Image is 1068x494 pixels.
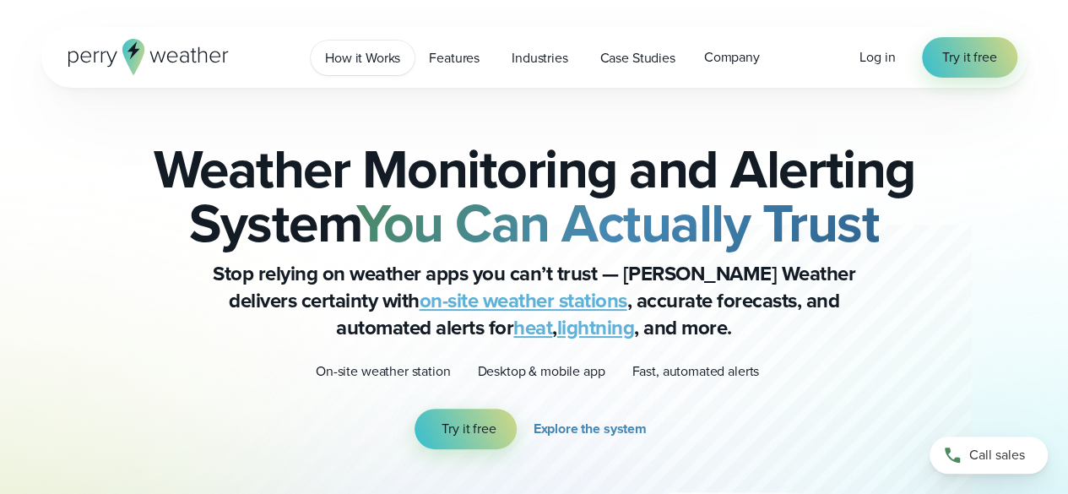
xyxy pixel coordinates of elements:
[197,260,872,341] p: Stop relying on weather apps you can’t trust — [PERSON_NAME] Weather delivers certainty with , ac...
[859,47,895,68] a: Log in
[599,48,675,68] span: Case Studies
[356,183,879,263] strong: You Can Actually Trust
[534,419,647,439] span: Explore the system
[442,419,496,439] span: Try it free
[557,312,635,343] a: lightning
[942,47,996,68] span: Try it free
[859,47,895,67] span: Log in
[325,48,400,68] span: How it Works
[316,361,450,382] p: On-site weather station
[930,437,1048,474] a: Call sales
[420,285,627,316] a: on-site weather stations
[969,445,1025,465] span: Call sales
[126,142,943,250] h2: Weather Monitoring and Alerting System
[585,41,689,75] a: Case Studies
[922,37,1016,78] a: Try it free
[311,41,415,75] a: How it Works
[512,48,567,68] span: Industries
[429,48,480,68] span: Features
[704,47,760,68] span: Company
[513,312,552,343] a: heat
[534,409,653,449] a: Explore the system
[632,361,759,382] p: Fast, automated alerts
[415,409,516,449] a: Try it free
[477,361,604,382] p: Desktop & mobile app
